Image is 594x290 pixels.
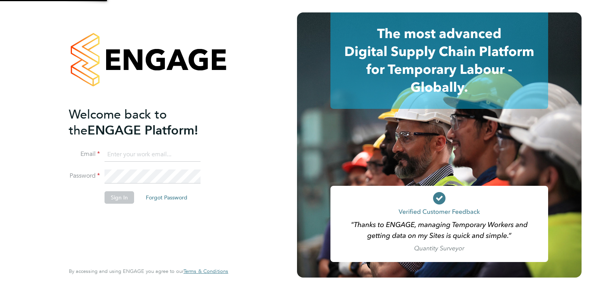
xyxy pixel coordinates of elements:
input: Enter your work email... [105,148,201,162]
label: Email [69,150,100,158]
h2: ENGAGE Platform! [69,107,220,138]
label: Password [69,172,100,180]
a: Terms & Conditions [183,268,228,274]
button: Sign In [105,191,134,204]
span: By accessing and using ENGAGE you agree to our [69,268,228,274]
button: Forgot Password [140,191,194,204]
span: Welcome back to the [69,107,167,138]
